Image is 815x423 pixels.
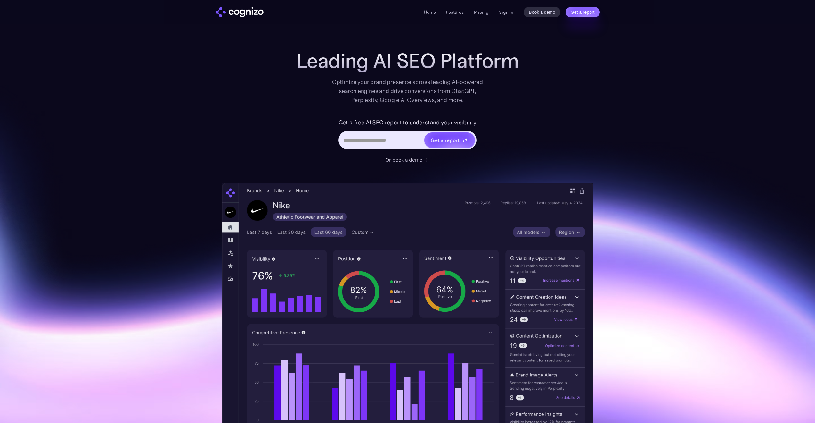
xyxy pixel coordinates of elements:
[431,136,460,144] div: Get a report
[462,138,463,139] img: star
[464,138,468,142] img: star
[424,132,476,148] a: Get a reportstarstarstar
[566,7,600,17] a: Get a report
[446,9,464,15] a: Features
[424,9,436,15] a: Home
[329,78,486,105] div: Optimize your brand presence across leading AI-powered search engines and drive conversions from ...
[524,7,560,17] a: Book a demo
[216,7,264,17] img: cognizo logo
[462,140,465,142] img: star
[499,8,513,16] a: Sign in
[474,9,489,15] a: Pricing
[297,49,519,72] h1: Leading AI SEO Platform
[216,7,264,17] a: home
[338,117,477,153] form: Hero URL Input Form
[338,117,477,128] label: Get a free AI SEO report to understand your visibility
[385,156,422,164] div: Or book a demo
[385,156,430,164] a: Or book a demo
